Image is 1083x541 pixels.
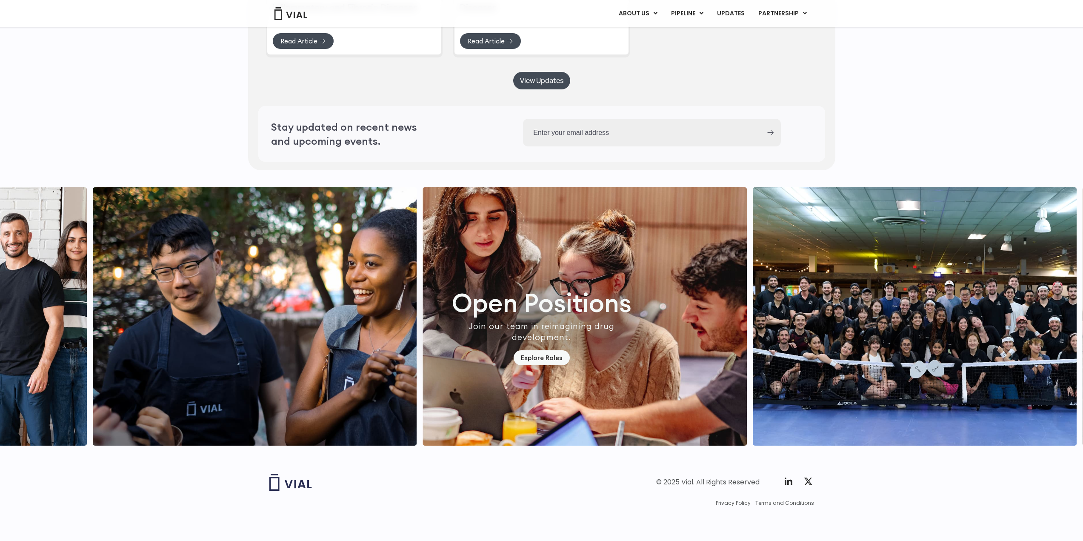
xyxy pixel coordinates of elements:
div: © 2025 Vial. All Rights Reserved [656,478,760,487]
span: View Updates [520,77,563,84]
a: Privacy Policy [716,499,751,507]
h2: Stay updated on recent news and upcoming events. [271,120,437,148]
span: Read Article [280,38,317,44]
div: 3 / 7 [753,187,1077,446]
div: 1 / 7 [93,187,417,446]
a: UPDATES [710,6,751,21]
input: Submit [767,130,774,135]
a: Read Article [460,33,521,49]
a: PIPELINEMenu Toggle [664,6,710,21]
a: View Updates [513,72,570,89]
div: 2 / 7 [423,187,746,446]
img: http://Group%20of%20people%20smiling%20wearing%20aprons [93,187,417,446]
img: http://People%20posing%20for%20group%20picture%20after%20playing%20pickleball. [753,187,1077,446]
a: Terms and Conditions [755,499,814,507]
a: Explore Roles [514,350,570,365]
span: Read Article [468,38,505,44]
img: Vial logo wih "Vial" spelled out [269,474,312,491]
img: Vial Logo [274,7,308,20]
a: Read Article [272,33,334,49]
input: Enter your email address [523,119,760,146]
a: PARTNERSHIPMenu Toggle [752,6,814,21]
a: ABOUT USMenu Toggle [612,6,664,21]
